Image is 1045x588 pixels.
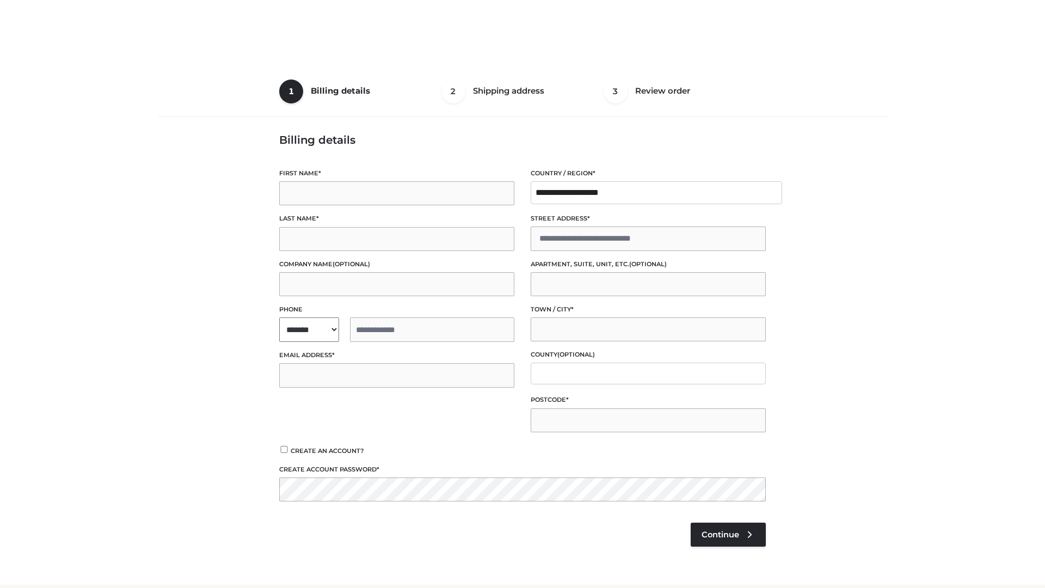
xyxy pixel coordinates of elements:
label: County [531,350,766,360]
label: Company name [279,259,514,269]
a: Continue [691,523,766,547]
label: Country / Region [531,168,766,179]
label: Last name [279,213,514,224]
label: Email address [279,350,514,360]
label: First name [279,168,514,179]
span: Billing details [311,85,370,96]
span: Shipping address [473,85,544,96]
span: Create an account? [291,447,364,455]
label: Apartment, suite, unit, etc. [531,259,766,269]
label: Postcode [531,395,766,405]
span: (optional) [629,260,667,268]
label: Street address [531,213,766,224]
span: Review order [635,85,690,96]
h3: Billing details [279,133,766,146]
span: 3 [604,79,628,103]
label: Phone [279,304,514,315]
span: Continue [702,530,739,540]
span: 1 [279,79,303,103]
label: Town / City [531,304,766,315]
span: 2 [441,79,465,103]
span: (optional) [333,260,370,268]
span: (optional) [557,351,595,358]
label: Create account password [279,464,766,475]
input: Create an account? [279,446,289,453]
